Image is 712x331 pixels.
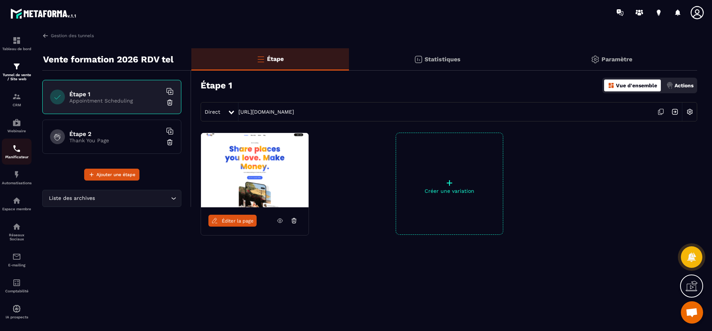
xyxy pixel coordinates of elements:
p: Vente formation 2026 RDV tel [43,52,174,67]
a: [URL][DOMAIN_NAME] [238,109,294,115]
span: Liste des archives [47,194,96,202]
p: E-mailing [2,263,32,267]
img: automations [12,196,21,205]
a: formationformationTunnel de vente / Site web [2,56,32,87]
p: Vue d'ensemble [616,82,657,88]
a: automationsautomationsWebinaire [2,113,32,139]
a: Éditer la page [208,215,257,227]
img: email [12,252,21,261]
p: Automatisations [2,181,32,185]
p: Tunnel de vente / Site web [2,73,32,81]
h3: Étape 1 [201,80,232,91]
a: emailemailE-mailing [2,247,32,273]
a: formationformationTableau de bord [2,30,32,56]
p: Statistiques [425,56,461,63]
p: Planificateur [2,155,32,159]
p: Paramètre [601,56,632,63]
img: formation [12,36,21,45]
p: CRM [2,103,32,107]
img: automations [12,170,21,179]
a: social-networksocial-networkRéseaux Sociaux [2,217,32,247]
img: logo [10,7,77,20]
p: Thank You Page [69,137,162,143]
img: arrow [42,32,49,39]
div: Search for option [42,190,181,207]
p: Tableau de bord [2,47,32,51]
p: Appointment Scheduling [69,98,162,104]
a: schedulerschedulerPlanificateur [2,139,32,165]
p: Espace membre [2,207,32,211]
img: actions.d6e523a2.png [666,82,673,89]
img: scheduler [12,144,21,153]
img: trash [166,99,174,106]
img: arrow-next.bcc2205e.svg [668,105,682,119]
p: Réseaux Sociaux [2,233,32,241]
img: bars-o.4a397970.svg [256,55,265,64]
a: automationsautomationsAutomatisations [2,165,32,191]
img: social-network [12,222,21,231]
a: accountantaccountantComptabilité [2,273,32,299]
a: automationsautomationsEspace membre [2,191,32,217]
p: Webinaire [2,129,32,133]
button: Ajouter une étape [84,169,139,181]
p: + [396,178,503,188]
p: Comptabilité [2,289,32,293]
a: Gestion des tunnels [42,32,94,39]
a: Ouvrir le chat [681,301,703,324]
p: Actions [675,82,693,88]
span: Ajouter une étape [96,171,135,178]
img: dashboard-orange.40269519.svg [608,82,614,89]
img: automations [12,304,21,313]
img: setting-w.858f3a88.svg [683,105,697,119]
img: formation [12,62,21,71]
h6: Étape 2 [69,130,162,137]
p: Étape [267,55,284,62]
img: accountant [12,278,21,287]
p: IA prospects [2,315,32,319]
h6: Étape 1 [69,91,162,98]
span: Direct [205,109,220,115]
input: Search for option [96,194,169,202]
a: formationformationCRM [2,87,32,113]
img: trash [166,139,174,146]
img: formation [12,92,21,101]
span: Éditer la page [222,218,254,224]
img: image [201,133,309,207]
img: setting-gr.5f69749f.svg [591,55,600,64]
img: stats.20deebd0.svg [414,55,423,64]
p: Créer une variation [396,188,503,194]
img: automations [12,118,21,127]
